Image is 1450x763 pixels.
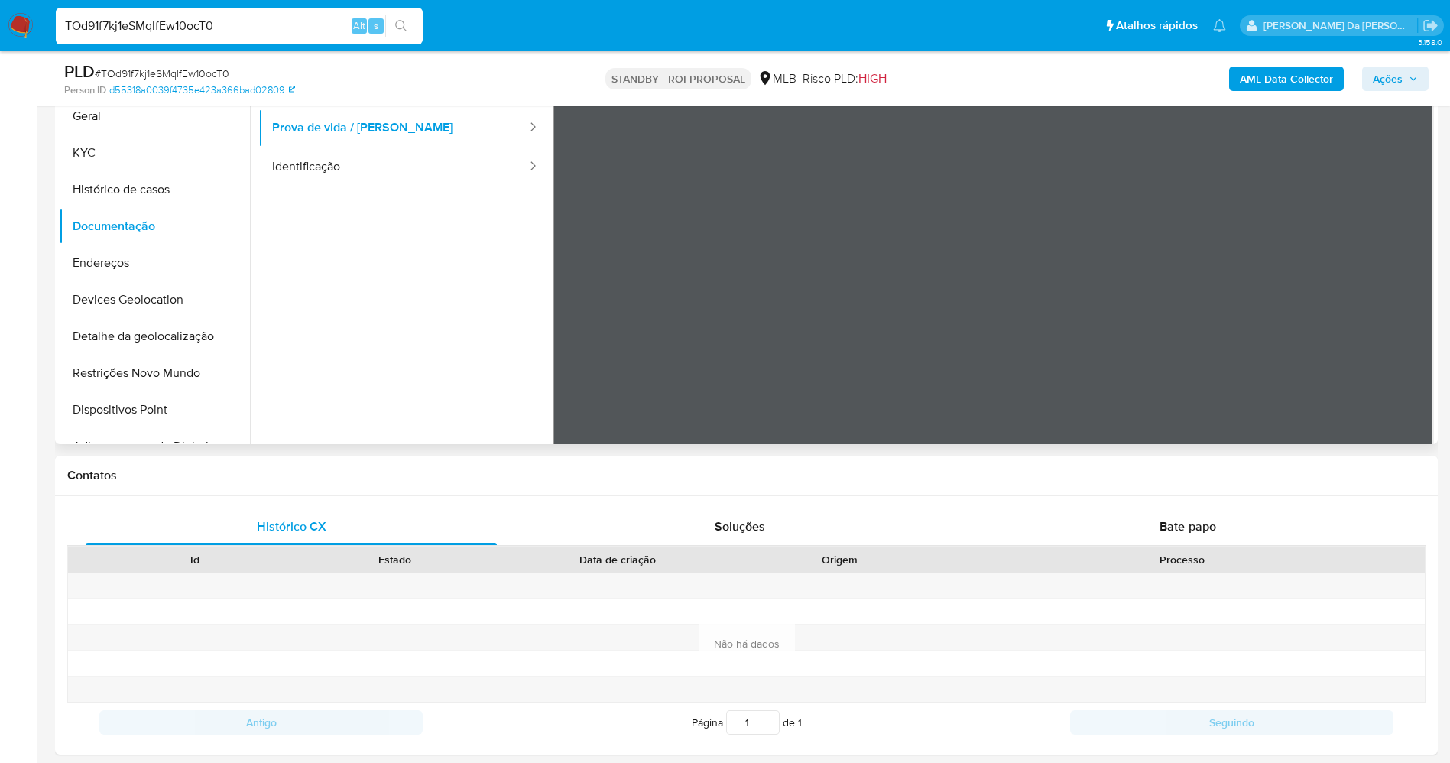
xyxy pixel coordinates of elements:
button: Seguindo [1070,710,1393,735]
span: Bate-papo [1160,518,1216,535]
button: AML Data Collector [1229,67,1344,91]
button: Documentação [59,208,250,245]
p: patricia.varelo@mercadopago.com.br [1263,18,1418,33]
div: MLB [757,70,796,87]
span: Página de [692,710,802,735]
span: s [374,18,378,33]
button: Restrições Novo Mundo [59,355,250,391]
span: Atalhos rápidos [1116,18,1198,34]
span: Histórico CX [257,518,326,535]
button: search-icon [385,15,417,37]
span: Soluções [715,518,765,535]
div: Estado [306,552,485,567]
span: Risco PLD: [803,70,887,87]
span: # TOd91f7kj1eSMqlfEw10ocT0 [95,66,229,81]
button: Histórico de casos [59,171,250,208]
span: Ações [1373,67,1403,91]
button: Antigo [99,710,423,735]
button: KYC [59,135,250,171]
b: AML Data Collector [1240,67,1333,91]
button: Dispositivos Point [59,391,250,428]
button: Endereços [59,245,250,281]
h1: Contatos [67,468,1426,483]
b: PLD [64,59,95,83]
p: STANDBY - ROI PROPOSAL [605,68,751,89]
button: Detalhe da geolocalização [59,318,250,355]
span: 1 [798,715,802,730]
input: Pesquise usuários ou casos... [56,16,423,36]
b: Person ID [64,83,106,97]
button: Ações [1362,67,1429,91]
a: Sair [1422,18,1439,34]
button: Devices Geolocation [59,281,250,318]
div: Processo [951,552,1414,567]
div: Id [105,552,284,567]
span: HIGH [858,70,887,87]
a: Notificações [1213,19,1226,32]
button: Adiantamentos de Dinheiro [59,428,250,465]
button: Geral [59,98,250,135]
span: Alt [353,18,365,33]
div: Origem [751,552,929,567]
span: 3.158.0 [1418,36,1442,48]
a: d55318a0039f4735e423a366bad02809 [109,83,295,97]
div: Data de criação [506,552,729,567]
